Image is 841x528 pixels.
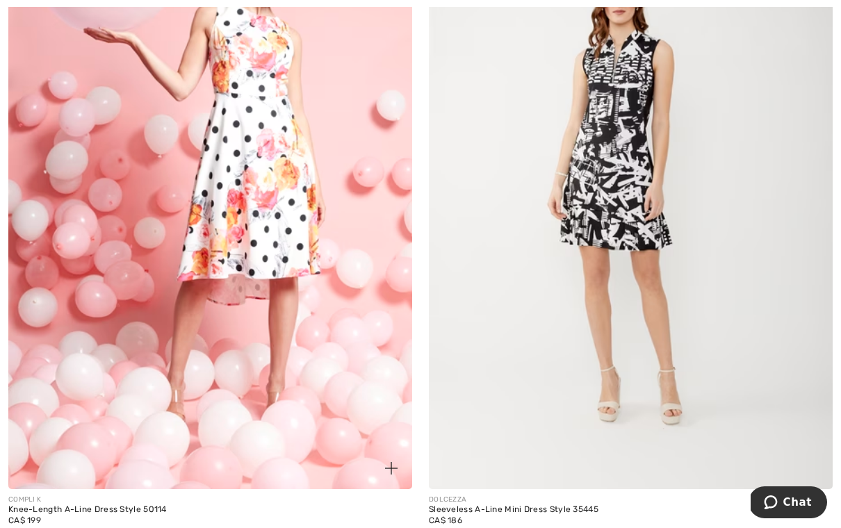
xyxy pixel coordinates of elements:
div: DOLCEZZA [429,495,598,505]
iframe: Opens a widget where you can chat to one of our agents [751,486,827,521]
div: COMPLI K [8,495,167,505]
img: plus_v2.svg [385,462,398,475]
div: Knee-Length A-Line Dress Style 50114 [8,505,167,515]
span: CA$ 199 [8,515,41,525]
div: Sleeveless A-Line Mini Dress Style 35445 [429,505,598,515]
span: CA$ 186 [429,515,462,525]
